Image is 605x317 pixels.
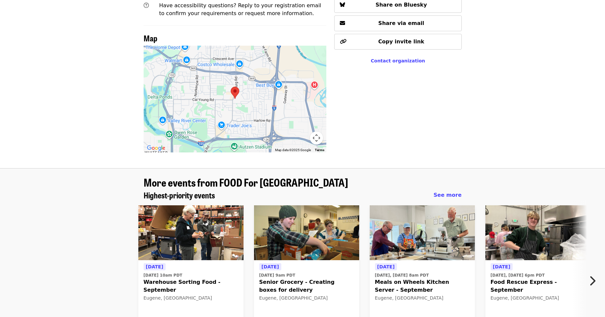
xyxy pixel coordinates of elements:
span: Food Rescue Express - September [491,278,585,294]
span: Have accessibility questions? Reply to your registration email to confirm your requirements or re... [159,2,321,16]
span: More events from FOOD For [GEOGRAPHIC_DATA] [144,174,348,190]
div: Eugene, [GEOGRAPHIC_DATA] [491,295,585,301]
span: Map [144,32,157,44]
time: [DATE] 9am PDT [259,272,295,278]
i: question-circle icon [144,2,149,9]
i: chevron-right icon [589,275,595,287]
span: Meals on Wheels Kitchen Server - September [375,278,470,294]
div: Eugene, [GEOGRAPHIC_DATA] [144,295,238,301]
span: Share on Bluesky [376,2,427,8]
button: Next item [583,272,605,290]
button: Copy invite link [334,34,461,50]
div: Eugene, [GEOGRAPHIC_DATA] [375,295,470,301]
span: Copy invite link [378,38,424,45]
span: Share via email [378,20,424,26]
span: [DATE] [146,264,163,269]
a: See more [433,191,461,199]
button: Share via email [334,15,461,31]
time: [DATE] 10am PDT [144,272,182,278]
time: [DATE], [DATE] 6pm PDT [491,272,545,278]
div: Eugene, [GEOGRAPHIC_DATA] [259,295,354,301]
span: Map data ©2025 Google [275,148,311,152]
img: Warehouse Sorting Food - September organized by FOOD For Lane County [138,205,244,260]
div: Highest-priority events [138,191,467,200]
time: [DATE], [DATE] 8am PDT [375,272,429,278]
span: [DATE] [493,264,510,269]
a: Terms (opens in new tab) [315,148,324,152]
a: Highest-priority events [144,191,215,200]
img: Google [145,144,167,152]
span: Highest-priority events [144,189,215,201]
span: [DATE] [377,264,395,269]
button: Map camera controls [310,131,323,145]
a: Contact organization [371,58,425,63]
span: Warehouse Sorting Food - September [144,278,238,294]
img: Meals on Wheels Kitchen Server - September organized by FOOD For Lane County [370,205,475,260]
span: See more [433,192,461,198]
img: Senior Grocery - Creating boxes for delivery organized by FOOD For Lane County [254,205,359,260]
img: Food Rescue Express - September organized by FOOD For Lane County [485,205,591,260]
span: [DATE] [262,264,279,269]
a: Open this area in Google Maps (opens a new window) [145,144,167,152]
span: Senior Grocery - Creating boxes for delivery [259,278,354,294]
